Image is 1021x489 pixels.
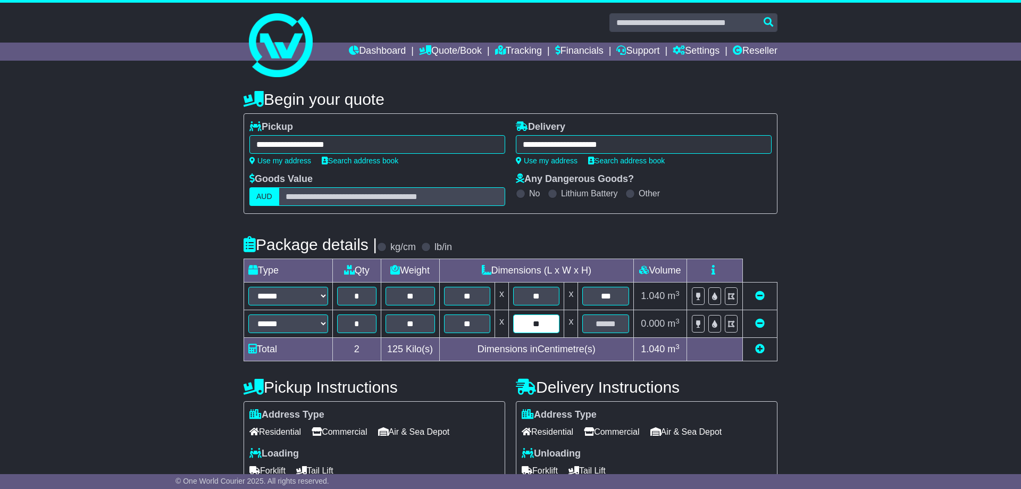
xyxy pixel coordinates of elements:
[244,90,777,108] h4: Begin your quote
[249,121,293,133] label: Pickup
[381,259,439,283] td: Weight
[675,343,680,351] sup: 3
[755,318,765,329] a: Remove this item
[249,448,299,460] label: Loading
[249,409,324,421] label: Address Type
[529,188,540,198] label: No
[249,462,286,479] span: Forklift
[434,242,452,253] label: lb/in
[561,188,618,198] label: Lithium Battery
[516,378,777,396] h4: Delivery Instructions
[522,448,581,460] label: Unloading
[733,43,777,61] a: Reseller
[641,344,665,354] span: 1.040
[516,173,634,185] label: Any Dangerous Goods?
[378,424,450,440] span: Air & Sea Depot
[564,310,578,338] td: x
[333,338,381,361] td: 2
[633,259,687,283] td: Volume
[616,43,659,61] a: Support
[249,156,311,165] a: Use my address
[495,43,542,61] a: Tracking
[641,318,665,329] span: 0.000
[322,156,398,165] a: Search address book
[390,242,416,253] label: kg/cm
[588,156,665,165] a: Search address book
[584,424,639,440] span: Commercial
[439,338,633,361] td: Dimensions in Centimetre(s)
[555,43,604,61] a: Financials
[522,424,573,440] span: Residential
[244,236,377,253] h4: Package details |
[522,409,597,421] label: Address Type
[495,310,509,338] td: x
[419,43,482,61] a: Quote/Book
[755,344,765,354] a: Add new item
[639,188,660,198] label: Other
[568,462,606,479] span: Tail Lift
[439,259,633,283] td: Dimensions (L x W x H)
[249,173,313,185] label: Goods Value
[641,291,665,301] span: 1.040
[675,289,680,297] sup: 3
[667,344,680,354] span: m
[522,462,558,479] span: Forklift
[249,187,279,206] label: AUD
[755,291,765,301] a: Remove this item
[244,259,333,283] td: Type
[244,378,505,396] h4: Pickup Instructions
[349,43,406,61] a: Dashboard
[249,424,301,440] span: Residential
[244,338,333,361] td: Total
[175,477,329,485] span: © One World Courier 2025. All rights reserved.
[650,424,722,440] span: Air & Sea Depot
[667,291,680,301] span: m
[387,344,403,354] span: 125
[296,462,333,479] span: Tail Lift
[564,283,578,310] td: x
[333,259,381,283] td: Qty
[675,317,680,325] sup: 3
[667,318,680,329] span: m
[381,338,439,361] td: Kilo(s)
[516,156,578,165] a: Use my address
[495,283,509,310] td: x
[312,424,367,440] span: Commercial
[516,121,565,133] label: Delivery
[673,43,719,61] a: Settings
